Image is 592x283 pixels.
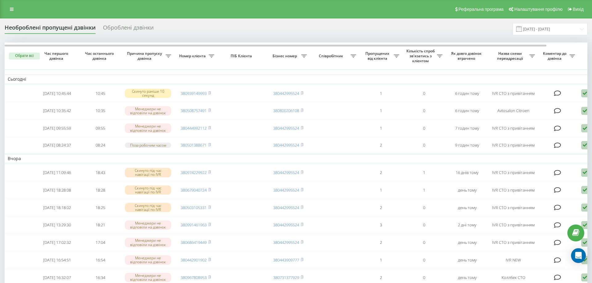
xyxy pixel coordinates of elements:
a: 380442995524 [273,125,299,131]
span: Час останнього дзвінка [84,51,117,61]
td: [DATE] 18:28:08 [35,182,79,198]
td: 0 [402,120,446,136]
a: 380686419449 [181,240,207,245]
div: Менеджери не відповіли на дзвінок [125,123,171,133]
span: Коментар до дзвінка [541,51,569,61]
td: 10:35 [79,103,122,119]
td: 16:54 [79,252,122,268]
td: день тому [446,182,489,198]
td: 1 [402,164,446,181]
td: 0 [402,252,446,268]
td: IVR NEW [489,252,538,268]
td: 1 [359,252,402,268]
td: 08:24 [79,138,122,153]
div: Скинуто під час навігації по IVR [125,203,171,212]
td: день тому [446,252,489,268]
td: 18:28 [79,182,122,198]
td: 2 [359,200,402,216]
span: Як довго дзвінок втрачено [450,51,484,61]
span: Номер клієнта [177,54,209,59]
td: [DATE] 10:45:44 [35,85,79,102]
td: 16 днів тому [446,164,489,181]
a: 380442995524 [273,187,299,193]
a: 380991461963 [181,222,207,228]
a: 380503105331 [181,205,207,210]
td: 18:43 [79,164,122,181]
td: день тому [446,234,489,251]
a: 380443909777 [273,257,299,263]
td: IVR СТО з привітанням [489,164,538,181]
td: IVR СТО з привітанням [489,217,538,233]
a: 380442995524 [273,205,299,210]
a: 380967808953 [181,275,207,280]
td: 17:04 [79,234,122,251]
span: Вихід [573,7,584,12]
a: 380508757491 [181,108,207,113]
button: Обрати всі [9,53,40,59]
td: IVR СТО з привітанням [489,182,538,198]
td: 0 [402,234,446,251]
td: 9 годин тому [446,138,489,153]
a: 380442901902 [181,257,207,263]
a: 380974229922 [181,170,207,175]
div: Скинуто раніше 10 секунд [125,89,171,98]
a: 380442995524 [273,240,299,245]
td: 0 [402,85,446,102]
a: 380939149993 [181,91,207,96]
td: 1 [359,182,402,198]
td: 2 дні тому [446,217,489,233]
span: Реферальна програма [458,7,504,12]
td: [DATE] 18:18:02 [35,200,79,216]
td: 2 [359,234,402,251]
div: Менеджери не відповіли на дзвінок [125,273,171,282]
td: [DATE] 11:09:46 [35,164,79,181]
a: 380800206108 [273,108,299,113]
td: 2 [359,164,402,181]
td: 1 [359,103,402,119]
td: IVR СТО з привітанням [489,234,538,251]
td: [DATE] 13:29:30 [35,217,79,233]
div: Скинуто під час навігації по IVR [125,168,171,177]
td: 09:55 [79,120,122,136]
a: 380442995524 [273,170,299,175]
td: 0 [402,103,446,119]
span: Кількість спроб зв'язатись з клієнтом [405,49,437,63]
a: 380501388671 [181,142,207,148]
td: [DATE] 08:24:37 [35,138,79,153]
div: Менеджери не відповіли на дзвінок [125,255,171,265]
td: IVR СТО з привітанням [489,120,538,136]
td: 10:45 [79,85,122,102]
div: Менеджери не відповіли на дзвінок [125,238,171,247]
a: 380442995524 [273,142,299,148]
span: Співробітник [313,54,351,59]
td: [DATE] 09:55:59 [35,120,79,136]
td: 18:25 [79,200,122,216]
div: Необроблені пропущені дзвінки [5,24,96,34]
td: 18:21 [79,217,122,233]
a: 380444992112 [181,125,207,131]
span: Налаштування профілю [514,7,562,12]
td: день тому [446,200,489,216]
td: IVR СТО з привітанням [489,200,538,216]
td: 1 [359,85,402,102]
a: 380442995524 [273,222,299,228]
td: 0 [402,138,446,153]
td: [DATE] 16:54:51 [35,252,79,268]
span: Назва схеми переадресації [492,51,529,61]
td: 0 [402,217,446,233]
td: [DATE] 17:02:32 [35,234,79,251]
a: 380679040724 [181,187,207,193]
td: [DATE] 10:35:42 [35,103,79,119]
td: 0 [402,200,446,216]
td: 2 [359,138,402,153]
span: Час першого дзвінка [40,51,74,61]
td: 6 годин тому [446,103,489,119]
div: Менеджери не відповіли на дзвінок [125,220,171,230]
span: Пропущених від клієнта [362,51,394,61]
td: IVR СТО з привітанням [489,138,538,153]
td: 1 [402,182,446,198]
a: 380442995524 [273,91,299,96]
td: 6 годин тому [446,85,489,102]
div: Менеджери не відповіли на дзвінок [125,106,171,115]
div: Open Intercom Messenger [571,248,586,263]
